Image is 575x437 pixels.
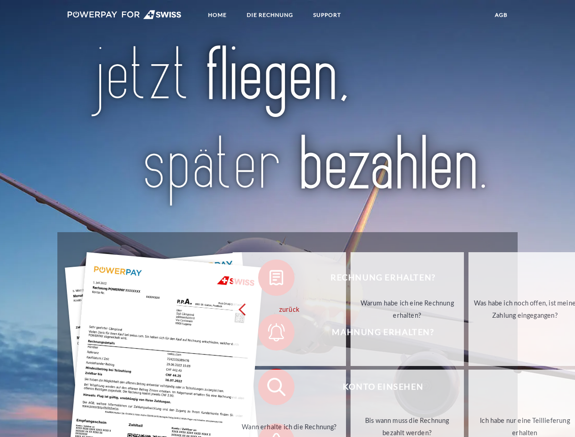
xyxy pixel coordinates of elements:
img: logo-swiss-white.svg [67,10,182,19]
div: Wann erhalte ich die Rechnung? [238,420,341,432]
a: DIE RECHNUNG [239,7,301,23]
a: Home [200,7,234,23]
a: SUPPORT [305,7,349,23]
a: agb [487,7,515,23]
div: Warum habe ich eine Rechnung erhalten? [356,297,458,321]
div: zurück [238,303,341,315]
img: title-swiss_de.svg [87,44,488,209]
